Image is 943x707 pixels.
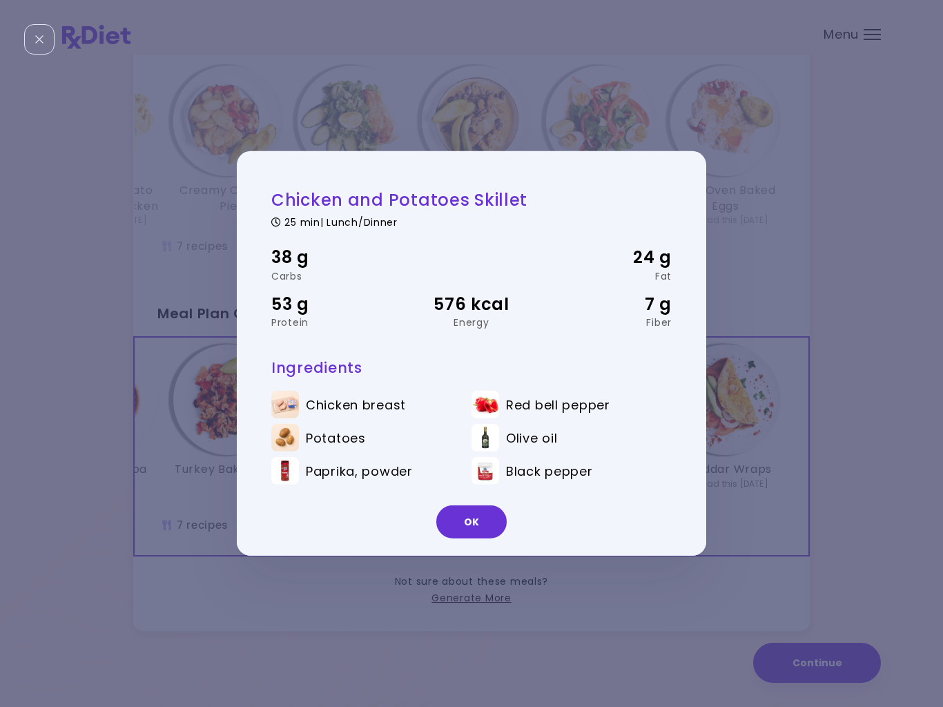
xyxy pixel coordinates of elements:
span: Red bell pepper [506,397,610,412]
div: Energy [405,318,538,327]
div: 53 g [271,291,405,317]
div: Carbs [271,271,405,280]
button: OK [436,505,507,539]
span: Black pepper [506,463,593,478]
h2: Chicken and Potatoes Skillet [271,189,672,211]
span: Potatoes [306,430,366,445]
div: Close [24,24,55,55]
div: 38 g [271,244,405,271]
div: 7 g [538,291,672,317]
h3: Ingredients [271,358,672,377]
div: Fiber [538,318,672,327]
span: Chicken breast [306,397,406,412]
span: Olive oil [506,430,557,445]
div: 576 kcal [405,291,538,317]
div: 25 min | Lunch/Dinner [271,214,672,227]
div: 24 g [538,244,672,271]
div: Fat [538,271,672,280]
div: Protein [271,318,405,327]
span: Paprika, powder [306,463,413,478]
